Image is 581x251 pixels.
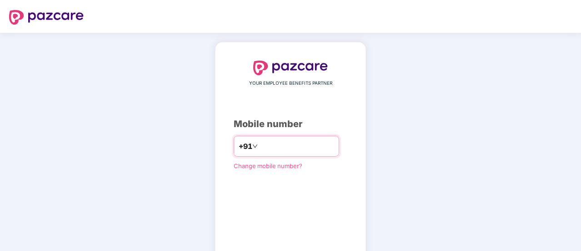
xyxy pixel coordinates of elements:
img: logo [253,61,328,75]
img: logo [9,10,84,25]
a: Change mobile number? [234,162,302,169]
span: down [252,143,258,149]
div: Mobile number [234,117,347,131]
span: YOUR EMPLOYEE BENEFITS PARTNER [249,80,332,87]
span: +91 [239,141,252,152]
